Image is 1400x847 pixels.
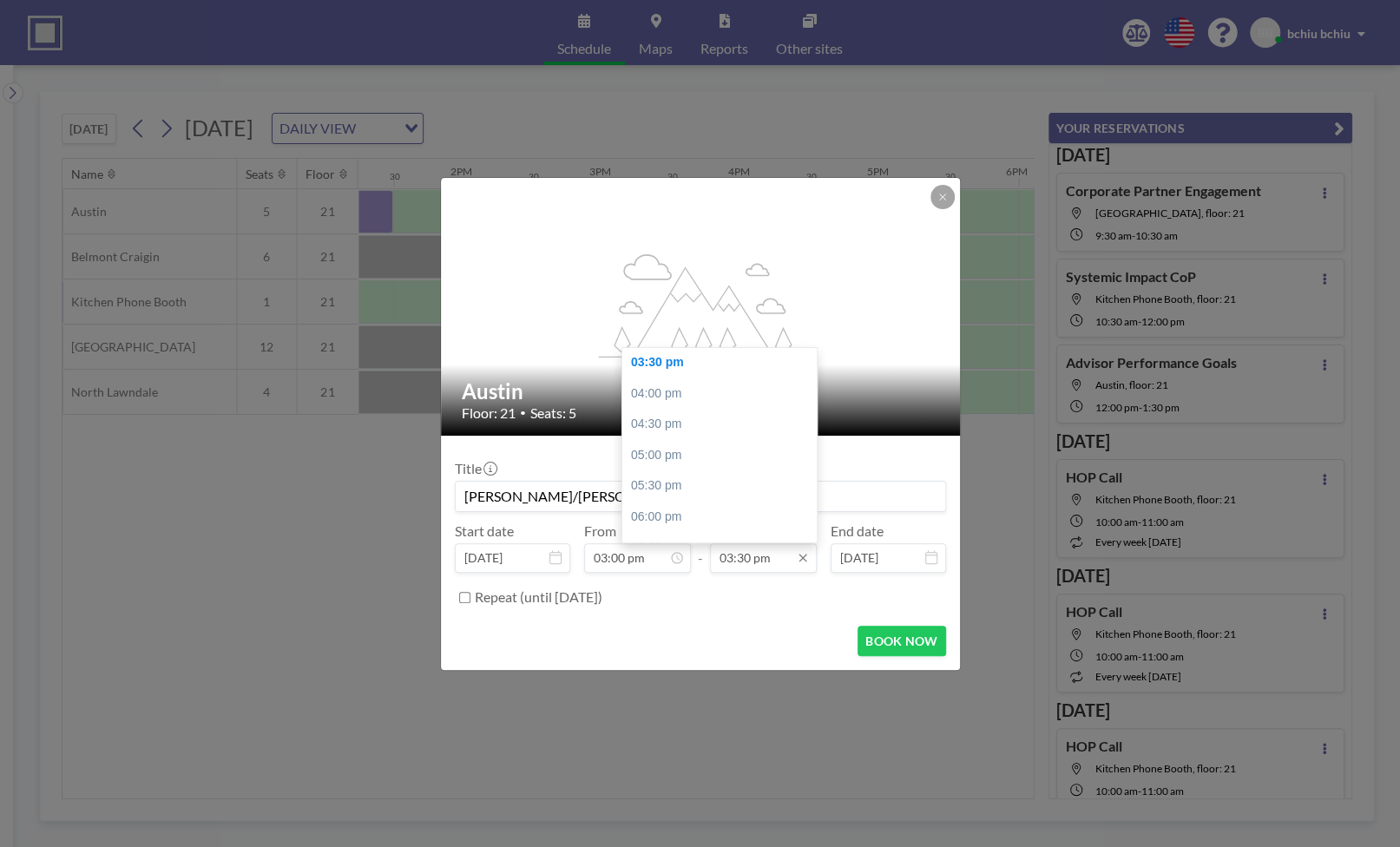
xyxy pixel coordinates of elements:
div: 04:30 pm [622,409,817,440]
div: 06:00 pm [622,502,817,533]
span: Seats: 5 [530,404,576,422]
span: Floor: 21 [462,404,516,422]
div: 06:30 pm [622,532,817,563]
h2: Austin [462,378,941,404]
label: End date [831,522,884,540]
label: Repeat (until [DATE]) [475,588,602,606]
label: From [584,522,616,540]
label: Start date [455,522,514,540]
label: Title [455,460,496,477]
div: 03:30 pm [622,347,817,378]
div: 05:00 pm [622,440,817,471]
div: 05:30 pm [622,470,817,502]
span: • [520,406,526,419]
div: 04:00 pm [622,378,817,410]
button: BOOK NOW [858,626,945,656]
input: bchiu's reservation [456,482,945,511]
span: - [698,529,703,567]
